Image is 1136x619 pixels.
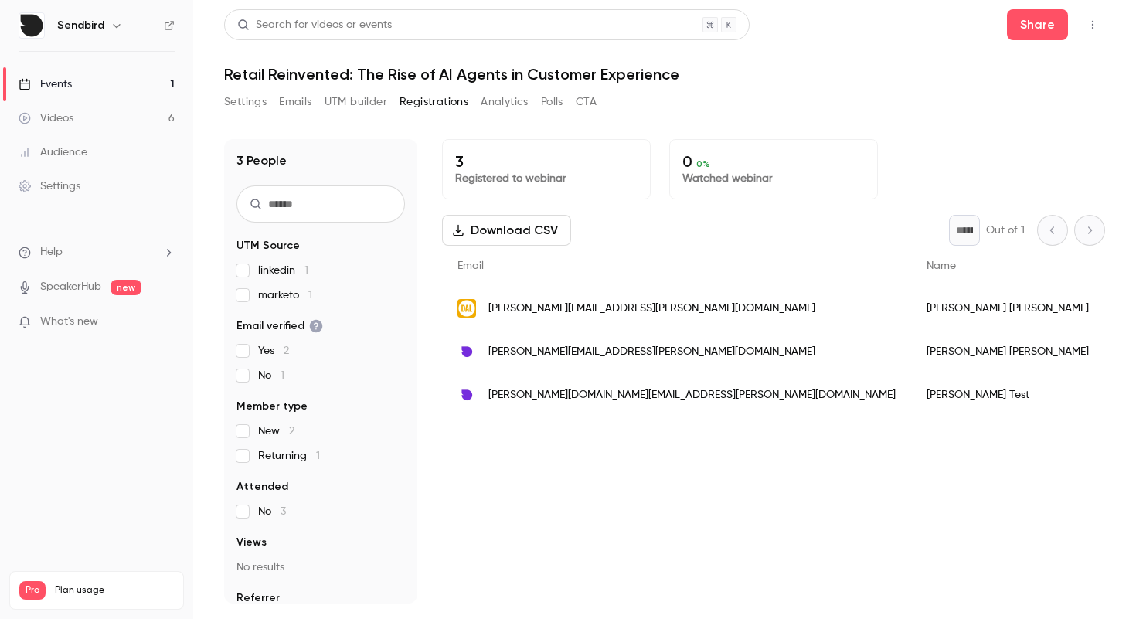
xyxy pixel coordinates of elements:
[258,368,284,383] span: No
[696,158,710,169] span: 0 %
[236,590,280,606] span: Referrer
[281,370,284,381] span: 1
[258,448,320,464] span: Returning
[281,506,286,517] span: 3
[682,152,865,171] p: 0
[1007,9,1068,40] button: Share
[55,584,174,597] span: Plan usage
[455,171,638,186] p: Registered to webinar
[308,290,312,301] span: 1
[927,260,956,271] span: Name
[19,13,44,38] img: Sendbird
[258,504,286,519] span: No
[682,171,865,186] p: Watched webinar
[488,387,896,403] span: [PERSON_NAME][DOMAIN_NAME][EMAIL_ADDRESS][PERSON_NAME][DOMAIN_NAME]
[57,18,104,33] h6: Sendbird
[19,111,73,126] div: Videos
[258,423,294,439] span: New
[400,90,468,114] button: Registrations
[289,426,294,437] span: 2
[236,479,288,495] span: Attended
[316,451,320,461] span: 1
[911,330,1104,373] div: [PERSON_NAME] [PERSON_NAME]
[40,279,101,295] a: SpeakerHub
[40,244,63,260] span: Help
[237,17,392,33] div: Search for videos or events
[19,244,175,260] li: help-dropdown-opener
[19,581,46,600] span: Pro
[224,90,267,114] button: Settings
[19,77,72,92] div: Events
[457,386,476,404] img: sendbird.com
[457,342,476,361] img: sendbird.com
[457,260,484,271] span: Email
[40,314,98,330] span: What's new
[304,265,308,276] span: 1
[258,263,308,278] span: linkedin
[457,299,476,318] img: dal.ca
[236,238,300,253] span: UTM Source
[911,373,1104,417] div: [PERSON_NAME] Test
[236,535,267,550] span: Views
[284,345,289,356] span: 2
[19,179,80,194] div: Settings
[236,151,287,170] h1: 3 People
[111,280,141,295] span: new
[279,90,311,114] button: Emails
[481,90,529,114] button: Analytics
[236,559,405,575] p: No results
[258,343,289,359] span: Yes
[455,152,638,171] p: 3
[325,90,387,114] button: UTM builder
[986,223,1025,238] p: Out of 1
[488,301,815,317] span: [PERSON_NAME][EMAIL_ADDRESS][PERSON_NAME][DOMAIN_NAME]
[258,287,312,303] span: marketo
[224,65,1105,83] h1: Retail Reinvented: The Rise of AI Agents in Customer Experience
[541,90,563,114] button: Polls
[911,287,1104,330] div: [PERSON_NAME] [PERSON_NAME]
[576,90,597,114] button: CTA
[19,145,87,160] div: Audience
[488,344,815,360] span: [PERSON_NAME][EMAIL_ADDRESS][PERSON_NAME][DOMAIN_NAME]
[236,318,323,334] span: Email verified
[442,215,571,246] button: Download CSV
[236,399,308,414] span: Member type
